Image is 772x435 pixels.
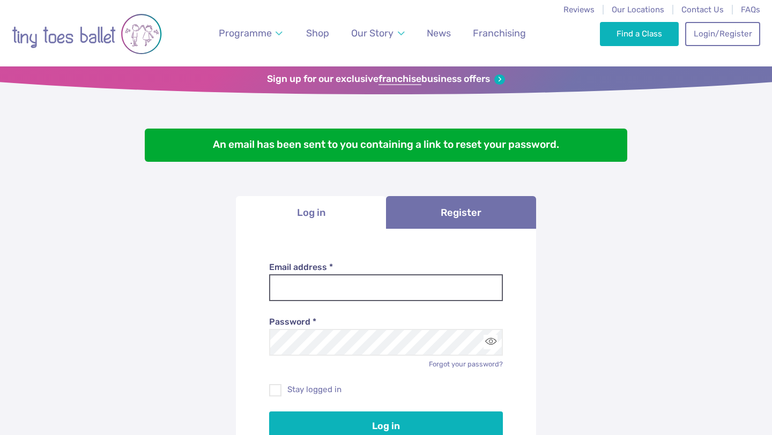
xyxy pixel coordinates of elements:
strong: franchise [378,73,421,85]
a: Forgot your password? [429,360,503,368]
a: Our Story [346,21,410,46]
button: Toggle password visibility [484,335,498,349]
a: News [422,21,456,46]
a: Find a Class [600,22,679,46]
img: tiny toes ballet [12,7,162,61]
span: News [427,27,451,39]
a: Our Locations [612,5,664,14]
a: Contact Us [681,5,724,14]
a: Programme [214,21,288,46]
a: Login/Register [685,22,760,46]
a: Shop [301,21,334,46]
a: Franchising [468,21,531,46]
a: Sign up for our exclusivefranchisebusiness offers [267,73,504,85]
a: FAQs [741,5,760,14]
span: Programme [219,27,272,39]
span: Franchising [473,27,526,39]
span: Shop [306,27,329,39]
label: Password * [269,316,503,328]
a: Reviews [563,5,595,14]
div: An email has been sent to you containing a link to reset your password. [145,129,627,162]
label: Stay logged in [269,384,503,395]
span: Our Story [351,27,394,39]
label: Email address * [269,261,503,273]
a: Register [386,196,536,229]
